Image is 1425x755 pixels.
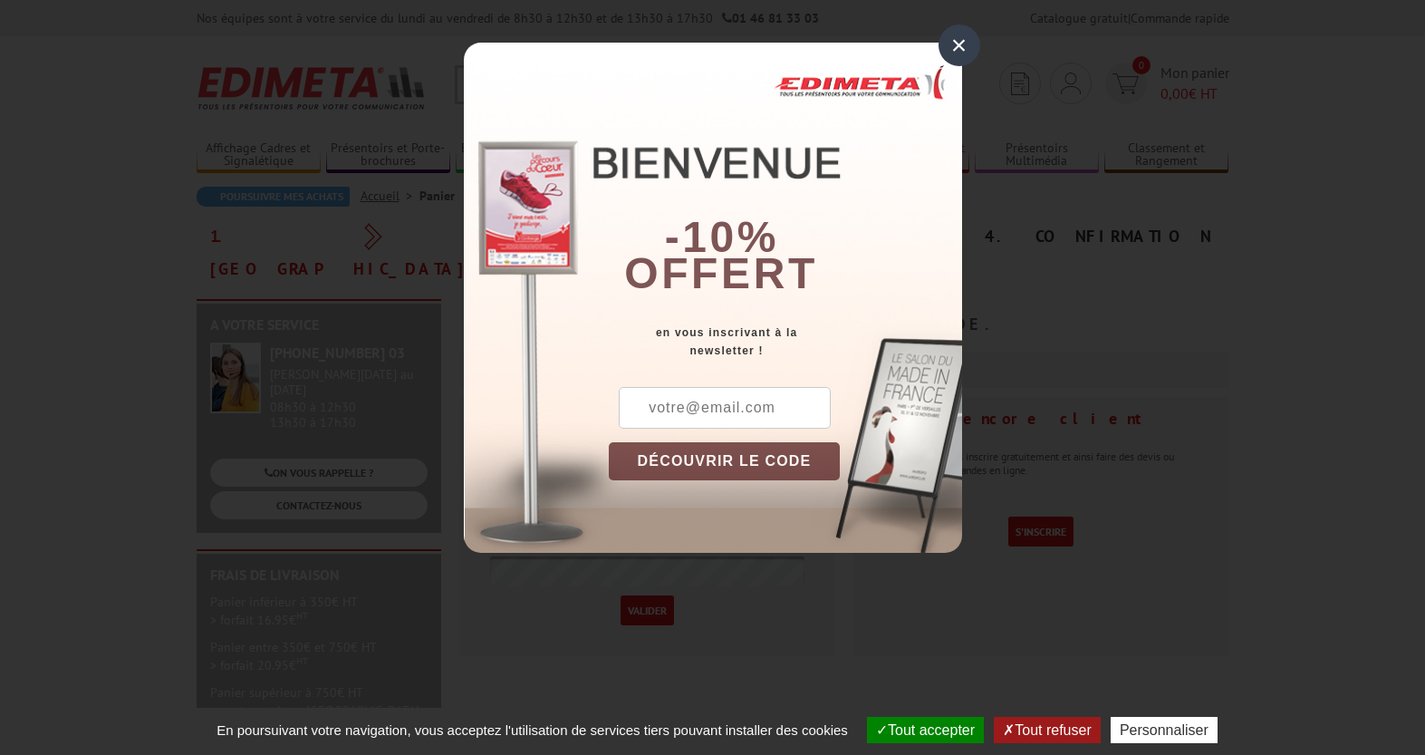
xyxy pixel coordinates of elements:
div: en vous inscrivant à la newsletter ! [609,324,962,360]
button: Tout refuser [994,717,1100,743]
button: Personnaliser (fenêtre modale) [1111,717,1218,743]
button: Tout accepter [867,717,984,743]
div: × [939,24,980,66]
span: En poursuivant votre navigation, vous acceptez l'utilisation de services tiers pouvant installer ... [207,722,857,738]
button: DÉCOUVRIR LE CODE [609,442,841,480]
font: offert [624,249,818,297]
b: -10% [665,213,779,261]
input: votre@email.com [619,387,831,429]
